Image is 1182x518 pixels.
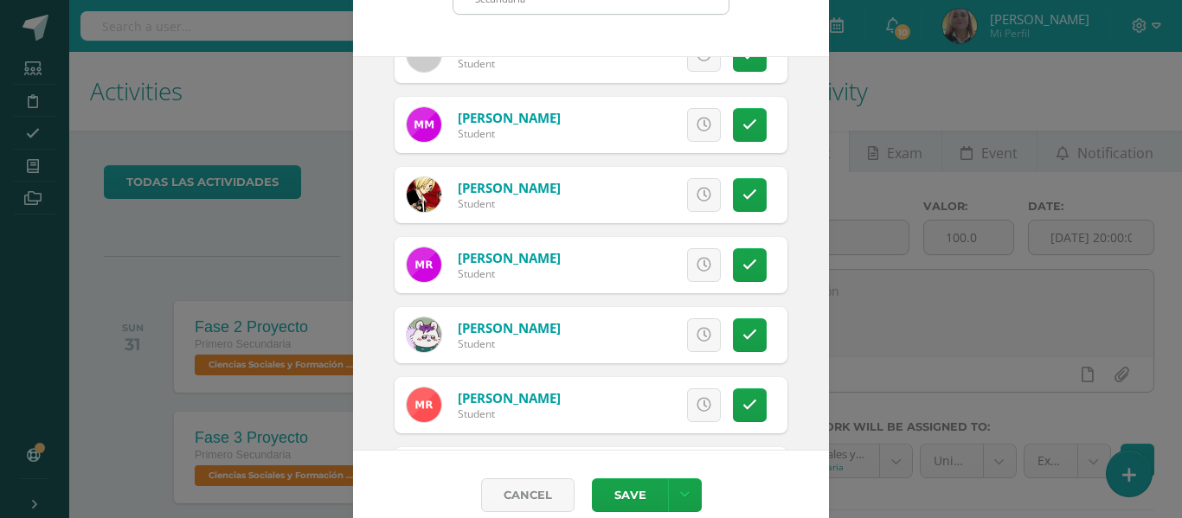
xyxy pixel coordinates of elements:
img: 68409ba32477c24b20c07068d6be2504.png [407,387,441,422]
a: [PERSON_NAME] [458,249,561,266]
img: 20504052c6e20c13cc711d092450f52e.png [407,107,441,142]
a: [PERSON_NAME] [458,109,561,126]
div: Student [458,126,561,141]
div: Student [458,406,561,421]
div: Student [458,266,561,281]
img: 23aefce7d5a89b2e20fe34b53f813ff4.png [407,177,441,212]
img: 607d034f20804ff1fed961fe39e37ceb.png [407,317,441,352]
a: [PERSON_NAME] [458,389,561,406]
img: dd6bc2b1ba5e7f77c10e3b30f8a251ef.png [407,247,441,282]
div: Student [458,336,561,351]
button: Save [592,478,668,512]
div: Student [458,196,561,211]
a: [PERSON_NAME] [458,179,561,196]
div: Student [458,56,561,71]
a: [PERSON_NAME] [458,319,561,336]
a: Cancel [481,478,575,512]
